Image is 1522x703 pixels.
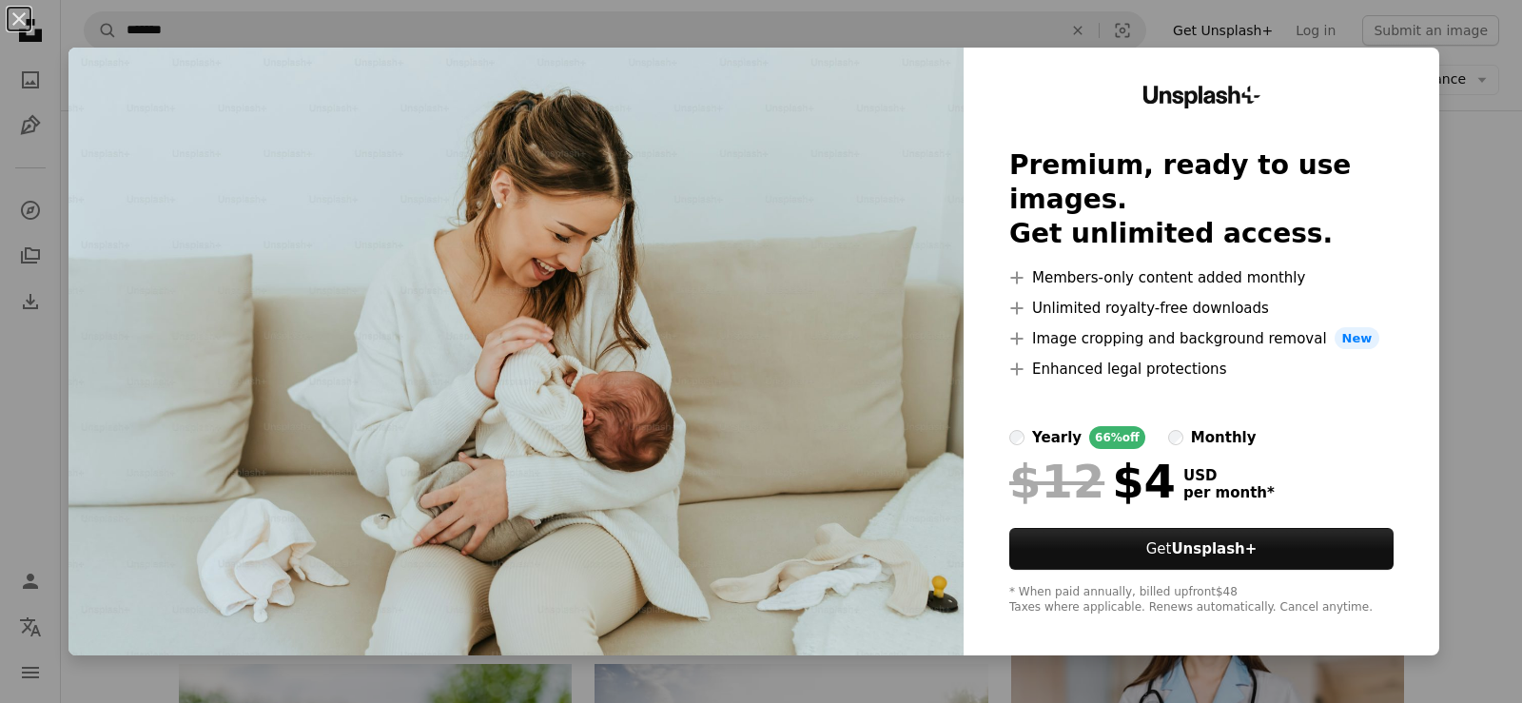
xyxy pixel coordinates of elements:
div: monthly [1191,426,1257,449]
span: per month * [1183,484,1275,501]
li: Members-only content added monthly [1009,266,1394,289]
span: New [1335,327,1380,350]
h2: Premium, ready to use images. Get unlimited access. [1009,148,1394,251]
input: monthly [1168,430,1183,445]
div: $4 [1009,457,1176,506]
button: GetUnsplash+ [1009,528,1394,570]
input: yearly66%off [1009,430,1024,445]
span: USD [1183,467,1275,484]
span: $12 [1009,457,1104,506]
strong: Unsplash+ [1171,540,1257,557]
li: Image cropping and background removal [1009,327,1394,350]
div: 66% off [1089,426,1145,449]
li: Enhanced legal protections [1009,358,1394,381]
div: yearly [1032,426,1082,449]
div: * When paid annually, billed upfront $48 Taxes where applicable. Renews automatically. Cancel any... [1009,585,1394,615]
li: Unlimited royalty-free downloads [1009,297,1394,320]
